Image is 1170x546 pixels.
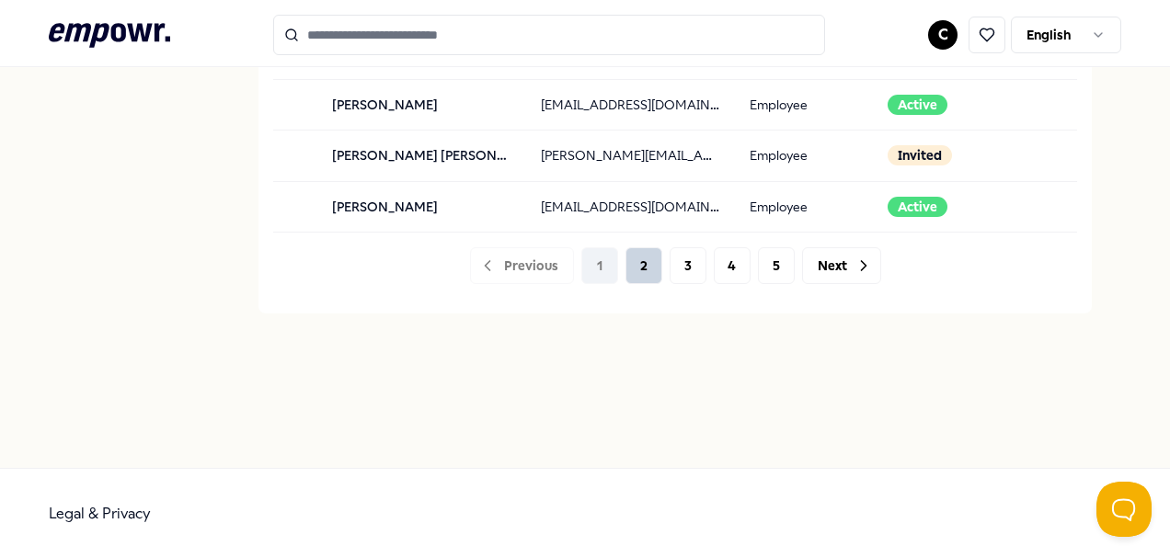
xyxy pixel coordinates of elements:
button: C [928,20,958,50]
button: 4 [714,247,751,284]
td: Employee [735,80,873,131]
button: Next [802,247,881,284]
td: Employee [735,131,873,181]
td: [PERSON_NAME][EMAIL_ADDRESS][DOMAIN_NAME] [526,131,735,181]
button: 2 [625,247,662,284]
td: [PERSON_NAME] [PERSON_NAME] Navello [317,131,526,181]
td: [PERSON_NAME] [317,181,526,232]
a: Legal & Privacy [49,505,151,522]
iframe: Help Scout Beacon - Open [1096,482,1152,537]
input: Search for products, categories or subcategories [273,15,825,55]
div: Active [888,197,947,217]
button: 5 [758,247,795,284]
td: [EMAIL_ADDRESS][DOMAIN_NAME] [526,181,735,232]
button: 3 [670,247,706,284]
td: Employee [735,181,873,232]
td: [PERSON_NAME] [317,80,526,131]
div: Active [888,95,947,115]
div: Invited [888,145,952,165]
td: [EMAIL_ADDRESS][DOMAIN_NAME] [526,80,735,131]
